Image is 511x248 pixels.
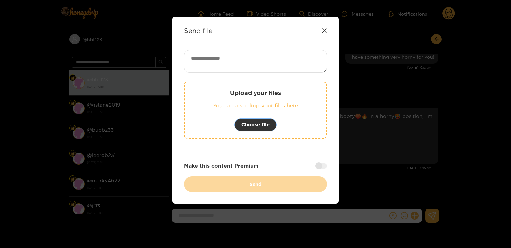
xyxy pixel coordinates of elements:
span: Choose file [241,121,270,129]
p: You can also drop your files here [198,102,313,109]
button: Send [184,176,327,192]
strong: Send file [184,27,213,34]
button: Choose file [234,118,277,131]
p: Upload your files [198,89,313,97]
strong: Make this content Premium [184,162,258,170]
